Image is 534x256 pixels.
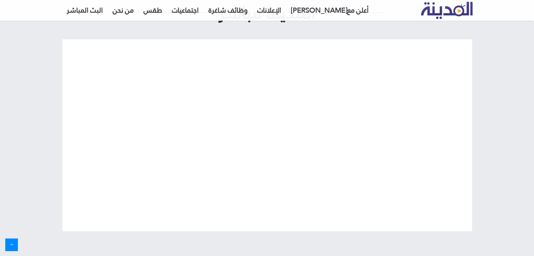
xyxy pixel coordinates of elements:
[421,2,473,19] img: تلفزيون المدينة
[211,4,324,21] span: المدينة مباشر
